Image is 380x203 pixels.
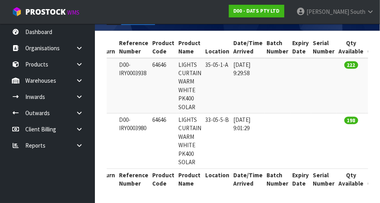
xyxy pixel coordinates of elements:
strong: D00 - DATS PTY LTD [233,8,280,14]
th: Location [204,37,232,58]
td: 35-05-1-A [204,58,232,114]
td: D00-IRY0003980 [117,114,151,169]
small: WMS [67,9,79,16]
th: Date/Time Arrived [232,169,265,190]
th: Location [204,169,232,190]
th: Product Name [177,37,204,58]
th: Batch Number [265,169,291,190]
span: ProStock [25,7,66,17]
td: [DATE] 9:29:58 [232,58,265,114]
th: Qty Available [337,37,366,58]
th: Batch Number [265,37,291,58]
img: cube-alt.png [12,7,22,17]
a: D00 - DATS PTY LTD [229,5,284,17]
span: 198 [344,117,358,124]
th: Serial Number [311,169,337,190]
th: Serial Number [311,37,337,58]
th: Expiry Date [291,37,311,58]
td: 64646 [151,58,177,114]
th: Product Name [177,169,204,190]
span: [PERSON_NAME] [306,8,349,15]
td: LIGHTS CURTAIN WARM WHITE PK400 SOLAR [177,58,204,114]
th: Product Code [151,169,177,190]
th: Qty Available [337,169,366,190]
th: Expiry Date [291,169,311,190]
td: 64646 [151,114,177,169]
td: [DATE] 9:01:29 [232,114,265,169]
span: South [350,8,365,15]
span: 222 [344,61,358,69]
td: 33-05-5-B [204,114,232,169]
td: D00-IRY0003938 [117,58,151,114]
th: Product Code [151,37,177,58]
td: LIGHTS CURTAIN WARM WHITE PK400 SOLAR [177,114,204,169]
th: Reference Number [117,169,151,190]
th: Date/Time Arrived [232,37,265,58]
th: Reference Number [117,37,151,58]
